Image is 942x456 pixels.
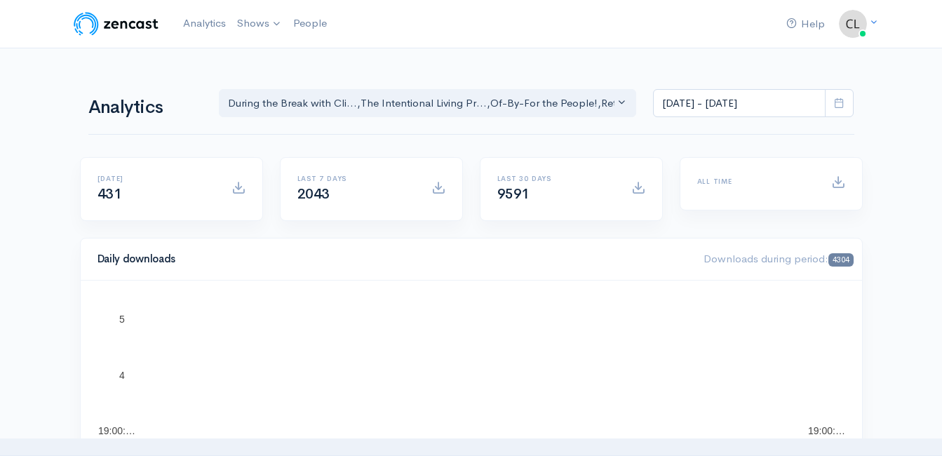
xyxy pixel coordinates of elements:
a: Shows [231,8,288,39]
text: 19:00:… [98,425,135,436]
span: 9591 [497,185,530,203]
img: ... [839,10,867,38]
span: 2043 [297,185,330,203]
button: During the Break with Cli..., The Intentional Living Pr..., Of-By-For the People!, Rethink - Rese... [219,89,637,118]
a: Help [781,9,830,39]
input: analytics date range selector [653,89,826,118]
h1: Analytics [88,98,202,118]
h6: Last 7 days [297,175,415,182]
div: During the Break with Cli... , The Intentional Living Pr... , Of-By-For the People! , Rethink - R... [228,95,615,112]
h6: All time [697,177,814,185]
text: 4 [119,370,125,381]
img: ZenCast Logo [72,10,161,38]
text: 19:00:… [808,425,845,436]
a: Analytics [177,8,231,39]
h6: Last 30 days [497,175,614,182]
iframe: gist-messenger-bubble-iframe [894,408,928,442]
svg: A chart. [97,297,845,438]
span: 431 [97,185,122,203]
a: People [288,8,332,39]
span: Downloads during period: [704,252,853,265]
text: 5 [119,314,125,325]
span: 4304 [828,253,853,267]
h4: Daily downloads [97,253,687,265]
h6: [DATE] [97,175,215,182]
